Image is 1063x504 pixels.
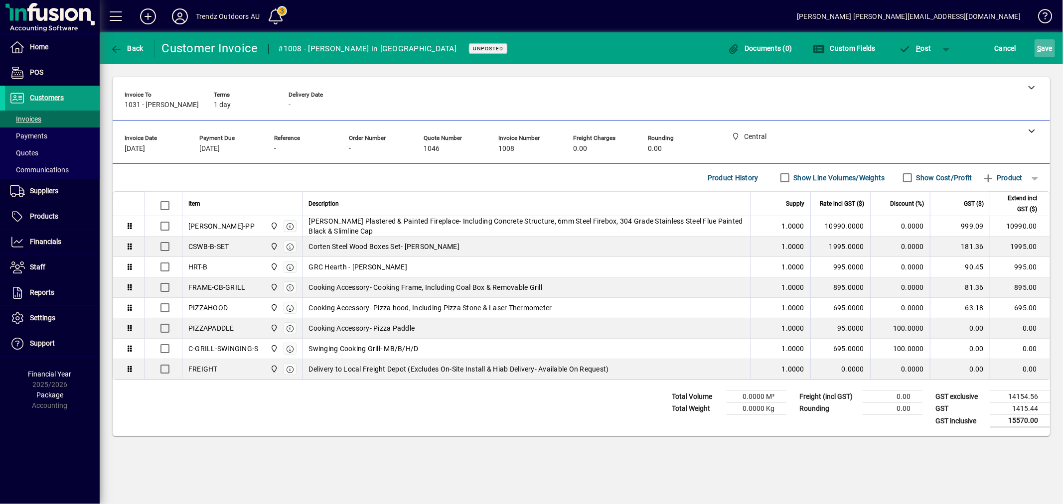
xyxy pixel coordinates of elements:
[914,173,972,183] label: Show Cost/Profit
[5,35,100,60] a: Home
[132,7,164,25] button: Add
[30,314,55,322] span: Settings
[424,145,440,153] span: 1046
[274,145,276,153] span: -
[30,43,48,51] span: Home
[890,198,924,209] span: Discount (%)
[817,242,864,252] div: 1995.0000
[268,343,279,354] span: Central
[990,339,1050,359] td: 0.00
[894,39,936,57] button: Post
[797,8,1021,24] div: [PERSON_NAME] [PERSON_NAME][EMAIL_ADDRESS][DOMAIN_NAME]
[5,331,100,356] a: Support
[10,115,41,123] span: Invoices
[268,364,279,375] span: Central
[573,145,587,153] span: 0.00
[870,359,930,379] td: 0.0000
[870,216,930,237] td: 0.0000
[820,198,864,209] span: Rate incl GST ($)
[108,39,146,57] button: Back
[196,8,260,24] div: Trendz Outdoors AU
[5,60,100,85] a: POS
[268,221,279,232] span: Central
[199,145,220,153] span: [DATE]
[309,323,415,333] span: Cooking Accessory- Pizza Paddle
[30,238,61,246] span: Financials
[990,403,1050,415] td: 1415.44
[188,364,218,374] div: FREIGHT
[817,282,864,292] div: 895.0000
[1035,39,1055,57] button: Save
[990,216,1050,237] td: 10990.00
[1031,2,1051,34] a: Knowledge Base
[5,179,100,204] a: Suppliers
[188,242,229,252] div: CSWB-B-SET
[782,323,805,333] span: 1.0000
[30,94,64,102] span: Customers
[977,169,1028,187] button: Product
[268,261,279,272] span: Central
[782,282,805,292] span: 1.0000
[930,216,990,237] td: 999.09
[309,364,609,374] span: Delivery to Local Freight Depot (Excludes On-Site Install & Hiab Delivery- Available On Request)
[786,198,804,209] span: Supply
[5,306,100,331] a: Settings
[863,391,922,403] td: 0.00
[990,391,1050,403] td: 14154.56
[349,145,351,153] span: -
[268,282,279,293] span: Central
[794,391,863,403] td: Freight (incl GST)
[813,44,876,52] span: Custom Fields
[794,403,863,415] td: Rounding
[782,303,805,313] span: 1.0000
[930,415,990,427] td: GST inclusive
[810,39,878,57] button: Custom Fields
[125,101,199,109] span: 1031 - [PERSON_NAME]
[817,344,864,354] div: 695.0000
[990,298,1050,318] td: 695.00
[990,257,1050,277] td: 995.00
[667,391,727,403] td: Total Volume
[30,187,58,195] span: Suppliers
[930,339,990,359] td: 0.00
[782,221,805,231] span: 1.0000
[30,339,55,347] span: Support
[10,149,38,157] span: Quotes
[930,298,990,318] td: 63.18
[930,237,990,257] td: 181.36
[30,68,43,76] span: POS
[5,111,100,127] a: Invoices
[309,198,339,209] span: Description
[309,262,408,272] span: GRC Hearth - [PERSON_NAME]
[268,323,279,334] span: Central
[5,255,100,280] a: Staff
[996,193,1037,215] span: Extend incl GST ($)
[817,364,864,374] div: 0.0000
[498,145,514,153] span: 1008
[188,262,207,272] div: HRT-B
[916,44,921,52] span: P
[309,303,552,313] span: Cooking Accessory- Pizza hood, Including Pizza Stone & Laser Thermometer
[704,169,762,187] button: Product History
[870,339,930,359] td: 100.0000
[995,40,1017,56] span: Cancel
[279,41,457,57] div: #1008 - [PERSON_NAME] in [GEOGRAPHIC_DATA]
[188,303,228,313] div: PIZZAHOOD
[782,242,805,252] span: 1.0000
[289,101,291,109] span: -
[162,40,258,56] div: Customer Invoice
[817,221,864,231] div: 10990.0000
[309,344,419,354] span: Swinging Cooking Grill- MB/B/H/D
[992,39,1019,57] button: Cancel
[930,318,990,339] td: 0.00
[1037,44,1041,52] span: S
[5,144,100,161] a: Quotes
[930,391,990,403] td: GST exclusive
[5,280,100,305] a: Reports
[309,242,460,252] span: Corten Steel Wood Boxes Set- [PERSON_NAME]
[5,161,100,178] a: Communications
[817,303,864,313] div: 695.0000
[188,323,234,333] div: PIZZAPADDLE
[188,221,255,231] div: [PERSON_NAME]-PP
[982,170,1023,186] span: Product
